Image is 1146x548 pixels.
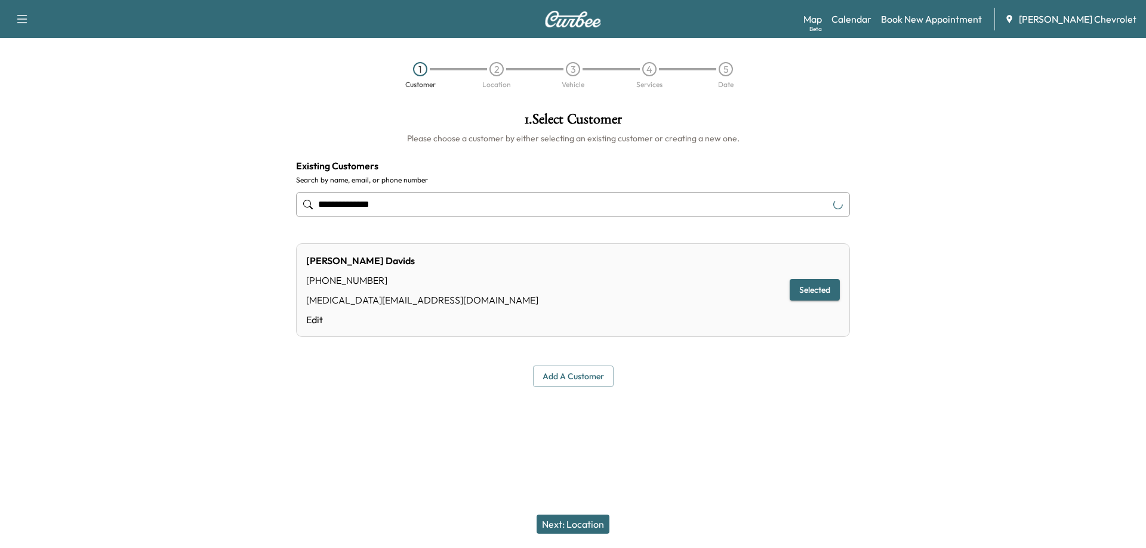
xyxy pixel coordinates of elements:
button: Add a customer [533,366,614,388]
div: 5 [719,62,733,76]
div: Beta [809,24,822,33]
div: 2 [489,62,504,76]
div: Location [482,81,511,88]
div: Customer [405,81,436,88]
div: 3 [566,62,580,76]
h4: Existing Customers [296,159,850,173]
div: Date [718,81,734,88]
div: Vehicle [562,81,584,88]
div: 4 [642,62,657,76]
img: Curbee Logo [544,11,602,27]
a: MapBeta [803,12,822,26]
button: Next: Location [537,515,609,534]
div: 1 [413,62,427,76]
a: Calendar [831,12,871,26]
label: Search by name, email, or phone number [296,175,850,185]
a: Book New Appointment [881,12,982,26]
button: Selected [790,279,840,301]
h6: Please choose a customer by either selecting an existing customer or creating a new one. [296,132,850,144]
div: [MEDICAL_DATA][EMAIL_ADDRESS][DOMAIN_NAME] [306,293,538,307]
a: Edit [306,312,538,327]
div: Services [636,81,663,88]
div: [PERSON_NAME] Davids [306,253,538,268]
div: [PHONE_NUMBER] [306,273,538,287]
span: [PERSON_NAME] Chevrolet [1019,12,1136,26]
h1: 1 . Select Customer [296,112,850,132]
